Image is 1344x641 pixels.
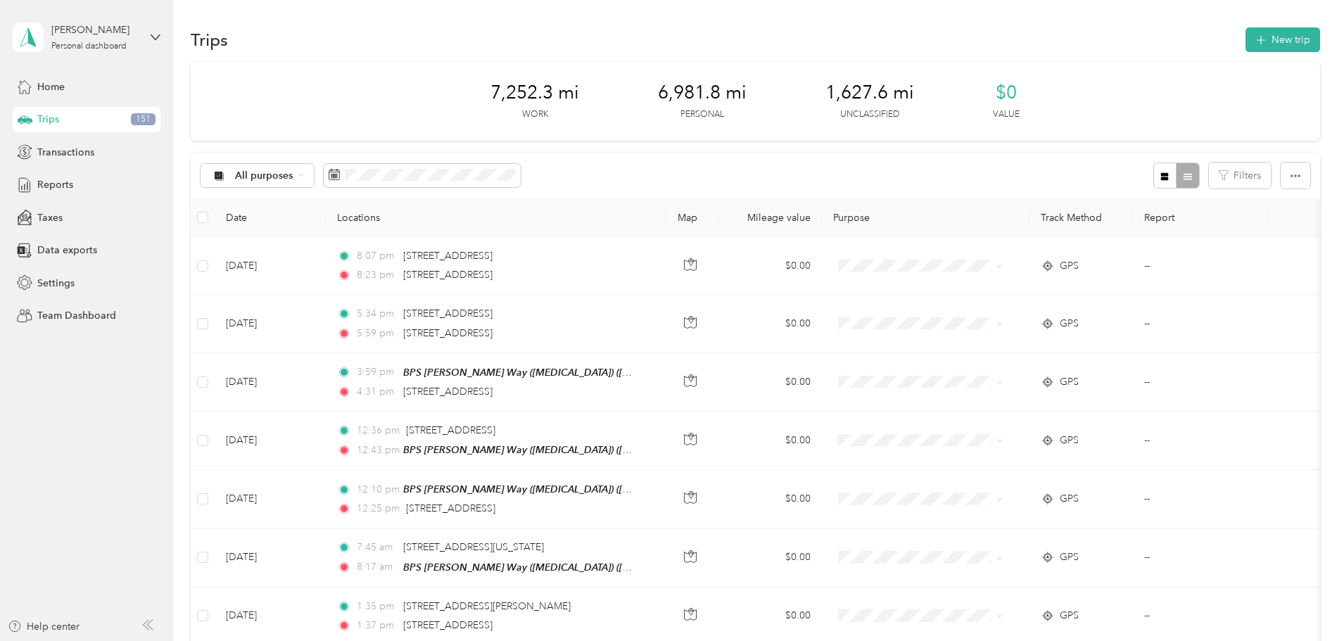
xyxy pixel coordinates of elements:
[357,384,397,400] span: 4:31 pm
[718,237,822,295] td: $0.00
[1060,258,1079,274] span: GPS
[406,424,495,436] span: [STREET_ADDRESS]
[840,108,899,121] p: Unclassified
[1133,353,1268,412] td: --
[357,559,397,575] span: 8:17 am
[403,386,493,398] span: [STREET_ADDRESS]
[215,353,326,412] td: [DATE]
[680,108,724,121] p: Personal
[718,295,822,353] td: $0.00
[1209,163,1271,189] button: Filters
[403,269,493,281] span: [STREET_ADDRESS]
[403,444,839,456] span: BPS [PERSON_NAME] Way ([MEDICAL_DATA]) ([STREET_ADDRESS][PERSON_NAME][US_STATE])
[357,599,397,614] span: 1:35 pm
[51,42,127,51] div: Personal dashboard
[1060,550,1079,565] span: GPS
[403,307,493,319] span: [STREET_ADDRESS]
[993,108,1020,121] p: Value
[403,541,544,553] span: [STREET_ADDRESS][US_STATE]
[8,619,80,634] button: Help center
[37,276,75,291] span: Settings
[235,171,293,181] span: All purposes
[357,248,397,264] span: 8:07 pm
[51,23,139,37] div: [PERSON_NAME]
[1133,237,1268,295] td: --
[37,177,73,192] span: Reports
[1245,27,1320,52] button: New trip
[406,502,495,514] span: [STREET_ADDRESS]
[658,82,747,104] span: 6,981.8 mi
[1060,433,1079,448] span: GPS
[1133,528,1268,587] td: --
[357,267,397,283] span: 8:23 pm
[37,243,97,258] span: Data exports
[37,210,63,225] span: Taxes
[191,32,228,47] h1: Trips
[357,501,400,516] span: 12:25 pm
[1060,374,1079,390] span: GPS
[718,470,822,528] td: $0.00
[215,528,326,587] td: [DATE]
[403,327,493,339] span: [STREET_ADDRESS]
[718,528,822,587] td: $0.00
[215,198,326,237] th: Date
[403,367,839,379] span: BPS [PERSON_NAME] Way ([MEDICAL_DATA]) ([STREET_ADDRESS][PERSON_NAME][US_STATE])
[403,483,839,495] span: BPS [PERSON_NAME] Way ([MEDICAL_DATA]) ([STREET_ADDRESS][PERSON_NAME][US_STATE])
[718,353,822,412] td: $0.00
[357,326,397,341] span: 5:59 pm
[718,198,822,237] th: Mileage value
[37,80,65,94] span: Home
[718,412,822,470] td: $0.00
[1265,562,1344,641] iframe: Everlance-gr Chat Button Frame
[357,423,400,438] span: 12:36 pm
[1133,470,1268,528] td: --
[37,308,116,323] span: Team Dashboard
[131,113,156,126] span: 151
[357,443,397,458] span: 12:43 pm
[215,295,326,353] td: [DATE]
[403,600,571,612] span: [STREET_ADDRESS][PERSON_NAME]
[357,482,397,497] span: 12:10 pm
[1029,198,1133,237] th: Track Method
[996,82,1017,104] span: $0
[825,82,914,104] span: 1,627.6 mi
[403,250,493,262] span: [STREET_ADDRESS]
[403,561,839,573] span: BPS [PERSON_NAME] Way ([MEDICAL_DATA]) ([STREET_ADDRESS][PERSON_NAME][US_STATE])
[357,540,397,555] span: 7:45 am
[37,145,94,160] span: Transactions
[357,364,397,380] span: 3:59 pm
[822,198,1029,237] th: Purpose
[522,108,548,121] p: Work
[1133,198,1268,237] th: Report
[1133,412,1268,470] td: --
[215,470,326,528] td: [DATE]
[490,82,579,104] span: 7,252.3 mi
[326,198,666,237] th: Locations
[215,237,326,295] td: [DATE]
[357,618,397,633] span: 1:37 pm
[1060,491,1079,507] span: GPS
[1133,295,1268,353] td: --
[666,198,718,237] th: Map
[215,412,326,470] td: [DATE]
[1060,316,1079,331] span: GPS
[1060,608,1079,623] span: GPS
[357,306,397,322] span: 5:34 pm
[37,112,59,127] span: Trips
[403,619,493,631] span: [STREET_ADDRESS]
